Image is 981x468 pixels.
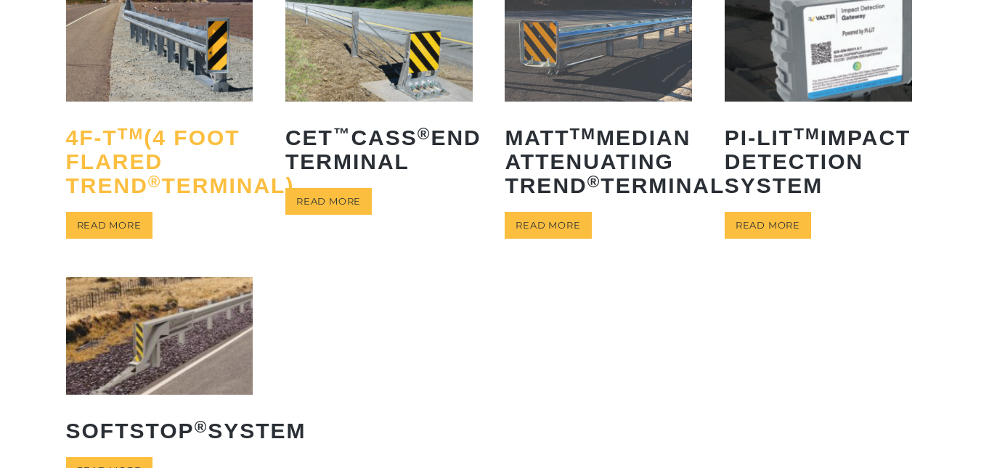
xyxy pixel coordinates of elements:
a: Read more about “PI-LITTM Impact Detection System” [725,212,811,239]
sup: ™ [333,125,351,143]
sup: ® [148,173,162,191]
sup: TM [794,125,821,143]
sup: TM [118,125,144,143]
sup: TM [569,125,596,143]
h2: SoftStop System [66,408,253,453]
h2: MATT Median Attenuating TREND Terminal [505,115,692,208]
a: SoftStop®System [66,277,253,453]
sup: ® [195,418,208,436]
h2: PI-LIT Impact Detection System [725,115,912,208]
a: Read more about “CET™ CASS® End Terminal” [285,188,372,215]
a: Read more about “MATTTM Median Attenuating TREND® Terminal” [505,212,591,239]
h2: CET CASS End Terminal [285,115,473,184]
sup: ® [418,125,431,143]
a: Read more about “4F-TTM (4 Foot Flared TREND® Terminal)” [66,212,152,239]
h2: 4F-T (4 Foot Flared TREND Terminal) [66,115,253,208]
sup: ® [587,173,601,191]
img: SoftStop System End Terminal [66,277,253,394]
